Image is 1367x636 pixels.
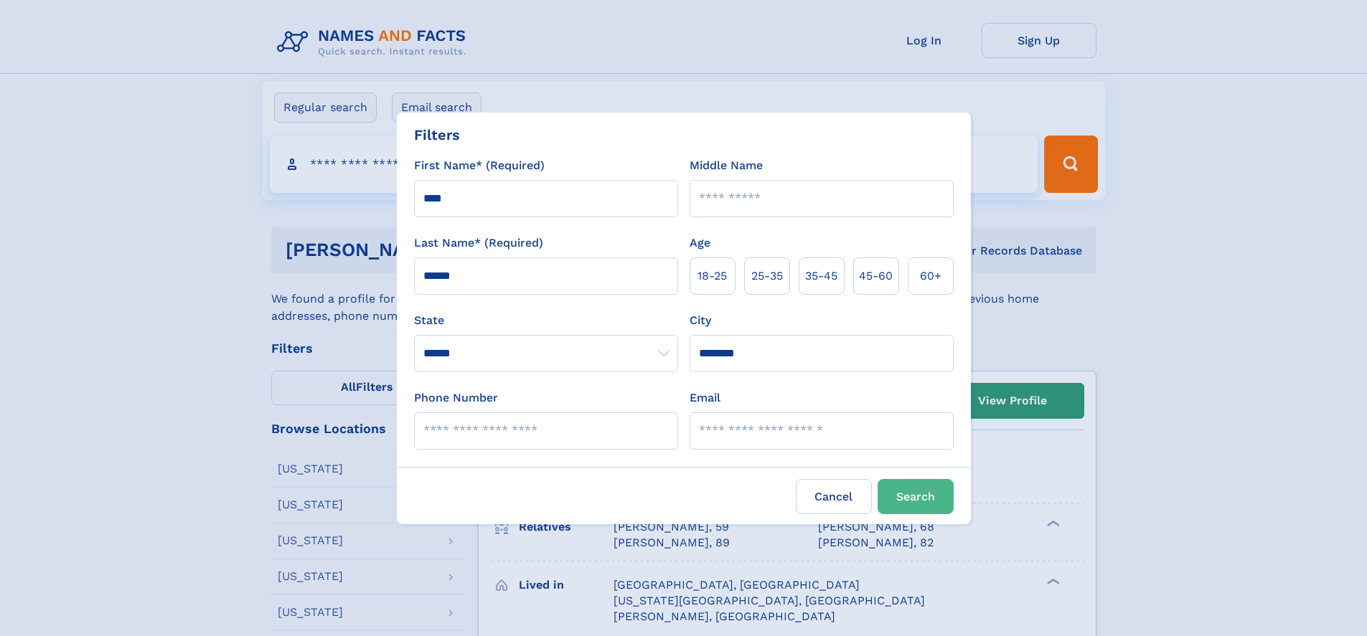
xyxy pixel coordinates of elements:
button: Search [878,479,954,514]
span: 60+ [920,267,941,285]
label: Cancel [796,479,872,514]
label: Email [690,389,720,407]
label: First Name* (Required) [414,157,545,174]
span: 45‑60 [859,267,893,285]
span: 35‑45 [805,267,837,285]
label: Middle Name [690,157,763,174]
label: State [414,312,678,329]
span: 18‑25 [697,267,727,285]
span: 25‑35 [751,267,783,285]
div: Filters [414,124,460,146]
label: Last Name* (Required) [414,234,543,252]
label: Age [690,234,710,252]
label: Phone Number [414,389,498,407]
label: City [690,312,711,329]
